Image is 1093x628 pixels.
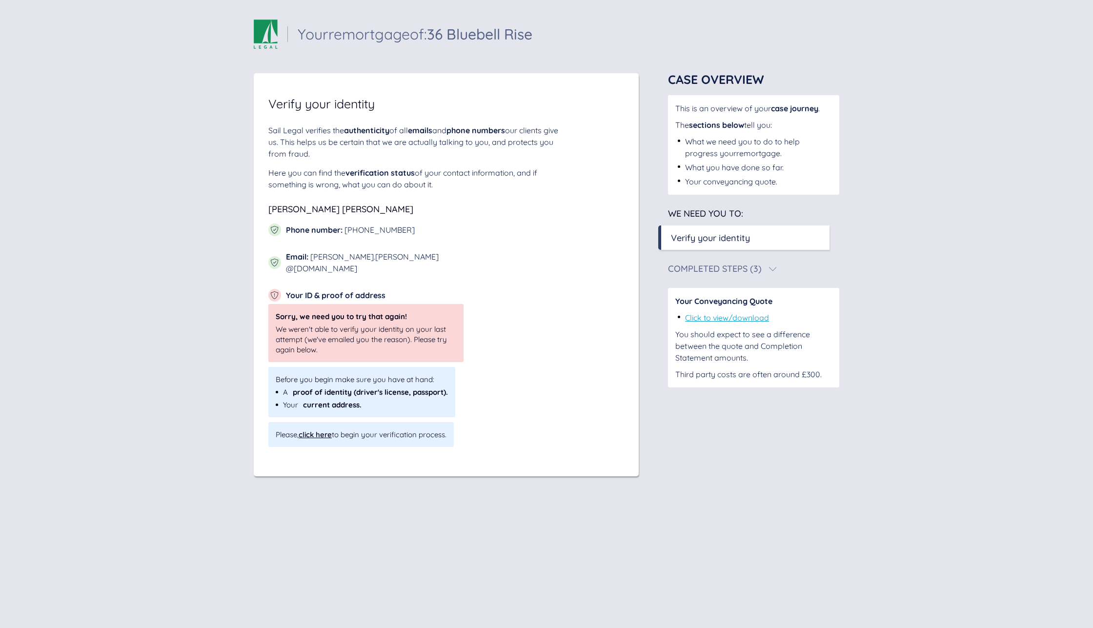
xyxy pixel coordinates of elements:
span: sections below [689,120,744,130]
div: click here [299,430,332,439]
span: Email : [286,252,308,262]
div: What we need you to do to help progress your remortgage . [685,136,832,159]
div: This is an overview of your . [675,102,832,114]
span: authenticity [344,125,389,135]
div: Your [276,400,448,410]
span: Phone number : [286,225,343,235]
div: Sail Legal verifies the of all and our clients give us. This helps us be certain that we are actu... [268,124,561,160]
span: We need you to: [668,208,743,219]
span: emails [408,125,432,135]
span: case journey [771,103,818,113]
span: Your ID & proof of address [286,290,385,300]
div: Third party costs are often around £300. [675,368,832,380]
span: proof of identity (driver's license, passport). [293,387,448,397]
div: You should expect to see a difference between the quote and Completion Statement amounts. [675,328,832,364]
span: Verify your identity [268,98,375,110]
span: Case Overview [668,72,764,87]
div: A [276,387,448,397]
span: current address. [303,400,362,410]
span: 36 Bluebell Rise [427,25,532,43]
span: verification status [345,168,415,178]
div: What you have done so far. [685,162,784,173]
div: The tell you: [675,119,832,131]
div: Your conveyancing quote. [685,176,777,187]
span: Before you begin make sure you have at hand: [276,374,448,385]
span: phone numbers [446,125,505,135]
div: Completed Steps (3) [668,264,762,273]
div: Here you can find the of your contact information, and if something is wrong, what you can do abo... [268,167,561,190]
div: [PHONE_NUMBER] [286,224,415,236]
a: Click to view/download [685,313,769,323]
div: Your remortgage of: [298,27,532,41]
div: Verify your identity [671,231,750,244]
div: [PERSON_NAME].[PERSON_NAME] @[DOMAIN_NAME] [286,251,464,274]
span: Your Conveyancing Quote [675,296,772,306]
span: Please, to begin your verification process. [276,429,446,440]
span: Sorry, we need you to try that again! [276,312,407,321]
span: [PERSON_NAME] [PERSON_NAME] [268,203,413,215]
div: We weren't able to verify your identity on your last attempt (we've emailed you the reason). Plea... [276,324,456,355]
